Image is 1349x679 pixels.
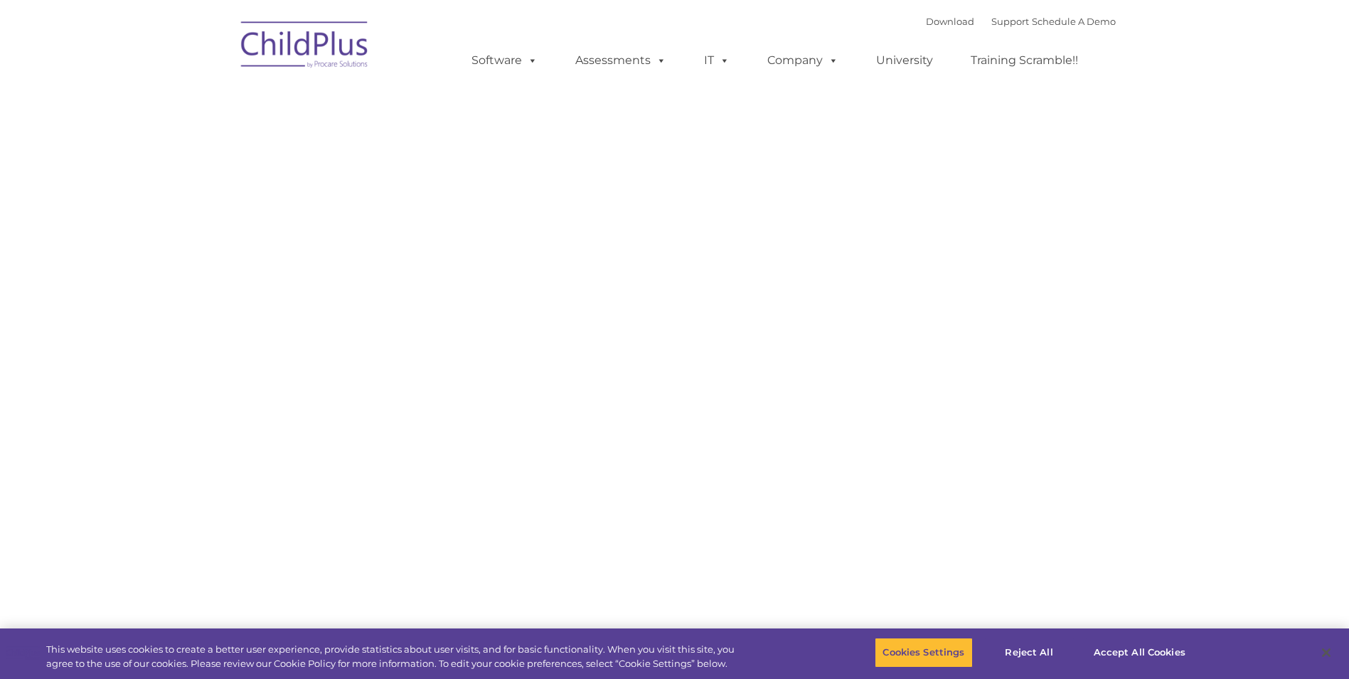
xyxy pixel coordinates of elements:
button: Close [1311,637,1342,668]
button: Cookies Settings [875,638,972,668]
button: Reject All [985,638,1074,668]
a: Software [457,46,552,75]
a: Schedule A Demo [1032,16,1116,27]
img: ChildPlus by Procare Solutions [234,11,376,83]
a: Company [753,46,853,75]
a: Download [926,16,974,27]
a: IT [690,46,744,75]
font: | [926,16,1116,27]
a: Assessments [561,46,681,75]
div: This website uses cookies to create a better user experience, provide statistics about user visit... [46,643,742,670]
a: University [862,46,947,75]
a: Training Scramble!! [956,46,1092,75]
a: Support [991,16,1029,27]
button: Accept All Cookies [1086,638,1193,668]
